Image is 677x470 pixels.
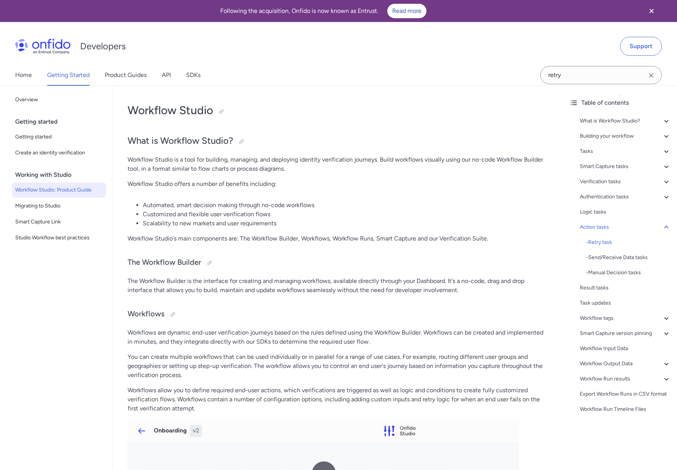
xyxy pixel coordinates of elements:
a: Getting Started [47,64,90,86]
div: Table of contents [569,98,671,107]
h3: Workflows [128,308,548,321]
span: Workflow Studio: Product Guide [15,185,103,195]
p: Workflow Studio offers a number of benefits including: [128,179,548,189]
p: Workflows are dynamic end-user verification journeys based on the rules defined using the Workflo... [128,328,548,346]
a: Getting started [12,129,106,145]
a: Workflow Run results [580,374,671,384]
input: Onfido search input field [540,66,662,84]
a: Smart Capture Link [12,214,106,229]
a: Smart Capture version pinning [580,329,671,338]
div: Getting started [15,114,109,129]
p: You can create multiple workflows that can be used individually or in parallel for a range of use... [128,352,548,380]
a: -Retry task [586,238,671,247]
div: - Send/Receive Data tasks [586,253,671,262]
a: Studio Workflow best practices [12,230,106,245]
p: Workflow Studio's main components are: The Workflow Builder, Workflows, Workflow Runs, Smart Capt... [128,234,548,243]
a: Workflow Input Data [580,344,671,353]
a: Export Workflow Runs in CSV format [580,390,671,399]
span: Getting started [15,132,103,141]
a: Overview [12,92,106,107]
a: API [162,64,171,86]
a: Home [15,64,32,86]
a: Workflow Run Timeline Files [580,405,671,414]
a: Verification tasks [580,177,671,186]
a: Migrating to Studio [12,198,106,214]
a: Support [620,37,662,56]
a: -Send/Receive Data tasks [586,253,671,262]
li: Automated, smart decision making through no-code workflows [143,201,548,210]
a: What is Workflow Studio? [580,116,671,126]
li: Scalability to new markets and user requirements [143,219,548,228]
div: Following the acquisition, Onfido is now known as Entrust. [9,4,638,18]
a: Task updates [580,299,671,308]
h2: What is Workflow Studio? [128,135,548,148]
a: Create an identity verification [12,145,106,160]
a: Logic tasks [580,207,671,217]
p: The Workflow Builder is the interface for creating and managing workflows, available directly thr... [128,277,548,295]
h1: Developers [80,40,126,52]
a: Workflow Studio: Product Guide [12,182,106,198]
h3: The Workflow Builder [128,257,548,269]
a: Result tasks [580,283,671,292]
span: Migrating to Studio [15,201,103,211]
span: Overview [15,95,103,104]
a: Building your workflow [580,132,671,141]
span: Studio Workflow best practices [15,233,103,242]
a: Smart Capture tasks [580,162,671,171]
svg: Close banner [647,6,656,16]
button: Close banner [638,2,666,20]
a: -Manual Decision tasks [586,268,671,277]
a: Authentication tasks [580,192,671,201]
svg: Clear search field button [647,71,656,80]
a: Product Guides [105,64,147,86]
p: Workflows allow you to define required end-user actions, which verifications are triggered as wel... [128,386,548,413]
h1: Workflow Studio [128,103,548,118]
a: Workflow tags [580,314,671,323]
span: Create an identity verification [15,148,103,157]
p: Workflow Studio is a tool for building, managing, and deploying identity verification journeys. B... [128,155,548,173]
li: Customized and flexible user verification flows [143,210,548,219]
a: Read more [387,4,426,18]
span: Smart Capture Link [15,217,103,226]
div: Working with Studio [15,167,109,182]
div: - Manual Decision tasks [586,268,671,277]
a: Workflow Output Data [580,359,671,368]
a: SDKs [186,64,200,86]
a: Tasks [580,147,671,156]
a: Action tasks [580,223,671,232]
img: Onfido Logo [15,39,71,54]
div: - Retry task [586,238,671,247]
